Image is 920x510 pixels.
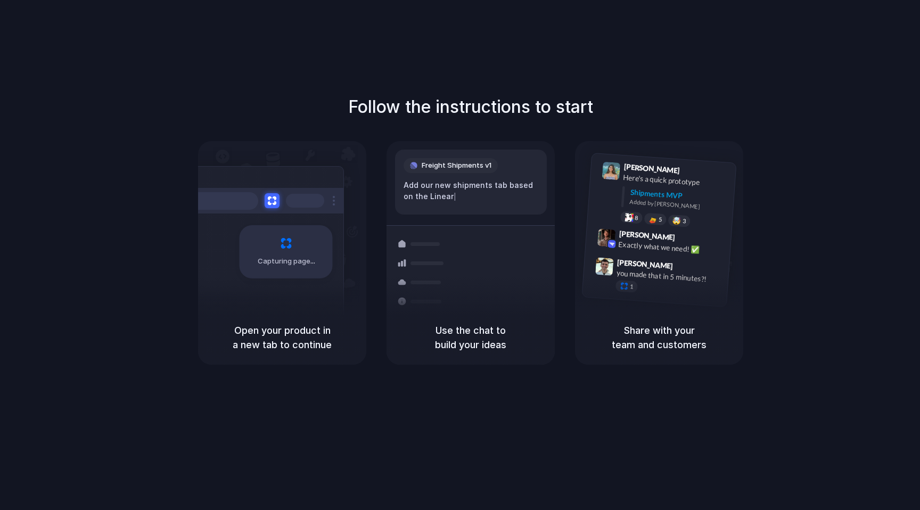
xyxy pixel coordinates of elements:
[348,94,593,120] h1: Follow the instructions to start
[623,161,680,176] span: [PERSON_NAME]
[618,238,725,257] div: Exactly what we need! ✅
[404,179,538,202] div: Add our new shipments tab based on the Linear
[399,323,542,352] h5: Use the chat to build your ideas
[617,257,673,272] span: [PERSON_NAME]
[659,217,662,223] span: 5
[683,166,705,179] span: 9:41 AM
[619,228,675,243] span: [PERSON_NAME]
[616,267,722,285] div: you made that in 5 minutes?!
[623,172,729,190] div: Here's a quick prototype
[672,217,681,225] div: 🤯
[676,261,698,274] span: 9:47 AM
[258,256,317,267] span: Capturing page
[683,218,686,224] span: 3
[588,323,730,352] h5: Share with your team and customers
[635,215,638,221] span: 8
[629,198,727,213] div: Added by [PERSON_NAME]
[211,323,354,352] h5: Open your product in a new tab to continue
[630,187,728,204] div: Shipments MVP
[678,233,700,245] span: 9:42 AM
[630,284,634,290] span: 1
[422,160,491,171] span: Freight Shipments v1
